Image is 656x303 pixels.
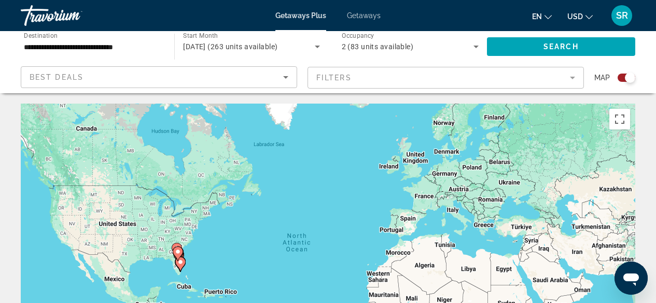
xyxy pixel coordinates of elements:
[21,2,124,29] a: Travorium
[567,12,583,21] span: USD
[532,12,542,21] span: en
[183,32,218,39] span: Start Month
[609,109,630,129] button: Toggle fullscreen view
[347,11,381,20] a: Getaways
[567,9,593,24] button: Change currency
[543,42,579,51] span: Search
[615,262,648,295] iframe: Button to launch messaging window
[608,5,635,26] button: User Menu
[275,11,326,20] a: Getaways Plus
[532,9,552,24] button: Change language
[342,42,414,51] span: 2 (83 units available)
[616,10,628,21] span: SR
[487,37,635,56] button: Search
[30,71,288,83] mat-select: Sort by
[594,70,610,85] span: Map
[24,32,58,39] span: Destination
[342,32,374,39] span: Occupancy
[183,42,277,51] span: [DATE] (263 units available)
[308,66,584,89] button: Filter
[30,73,83,81] span: Best Deals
